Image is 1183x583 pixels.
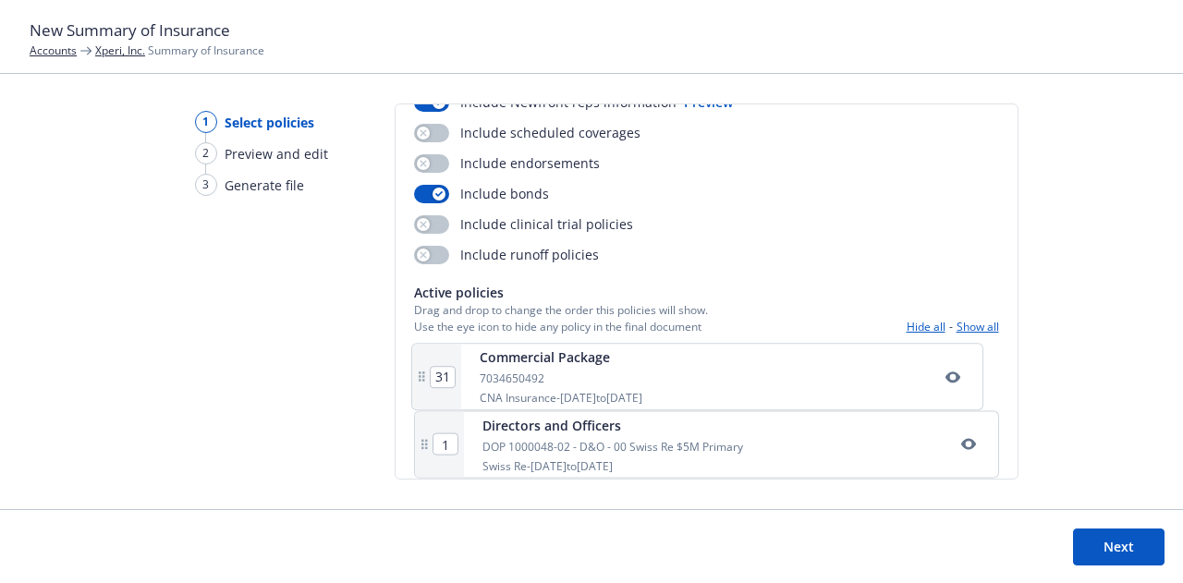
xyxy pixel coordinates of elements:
span: Summary of Insurance [95,43,264,58]
a: Xperi, Inc. [95,43,145,58]
button: Hide all [907,319,945,334]
span: Drag and drop to change the order this policies will show. Use the eye icon to hide any policy in... [414,302,708,334]
div: Include scheduled coverages [414,123,640,142]
div: Directors and OfficersDOP 1000048-02 - D&O - 00 Swiss Re $5M PrimarySwiss Re-[DATE]to[DATE] [414,410,999,478]
div: Swiss Re - [DATE] to [DATE] [482,457,743,473]
span: Active policies [414,283,708,302]
button: Show all [957,319,999,334]
div: Include endorsements [414,153,600,173]
button: Next [1073,528,1165,565]
div: Include bonds [414,184,549,203]
div: Include clinical trial policies [414,214,633,234]
span: Preview and edit [225,144,328,164]
span: Select policies [225,113,314,132]
div: Directors and Officers [482,415,743,434]
div: Include runoff policies [414,245,599,264]
div: 2 [195,142,217,164]
a: Accounts [30,43,77,58]
div: 3 [195,174,217,196]
span: Generate file [225,176,304,195]
div: 1 [195,111,217,133]
div: DOP 1000048-02 - D&O - 00 Swiss Re $5M Primary [482,438,743,454]
h1: New Summary of Insurance [30,18,1153,43]
div: - [907,319,999,334]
